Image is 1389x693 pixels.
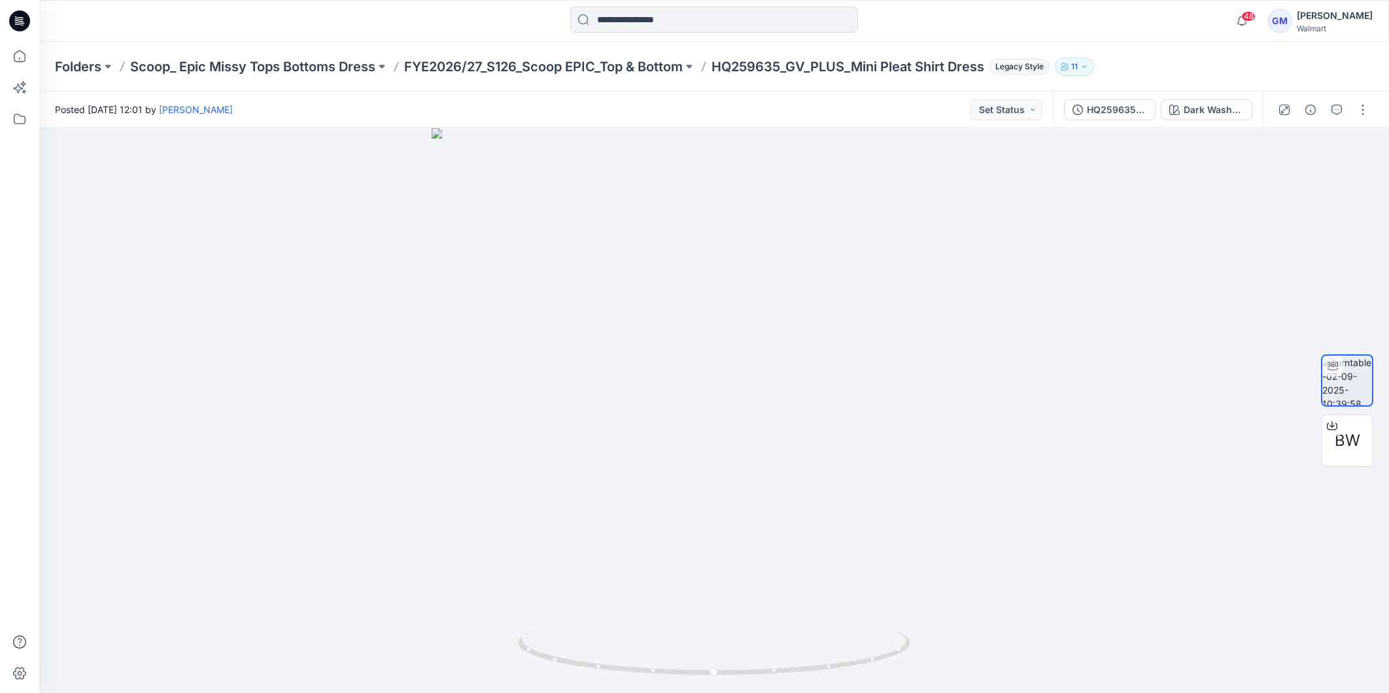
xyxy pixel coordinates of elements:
img: turntable-02-09-2025-10:39:58 [1322,356,1372,405]
div: [PERSON_NAME] [1297,8,1373,24]
div: HQ259635_GV_PLUS_Mini Pleat Shirt Dress [1087,103,1147,117]
div: Walmart [1297,24,1373,33]
button: HQ259635_GV_PLUS_Mini Pleat Shirt Dress [1064,99,1156,120]
button: 11 [1055,58,1094,76]
span: Legacy Style [989,59,1050,75]
a: Folders [55,58,101,76]
p: 11 [1071,59,1078,74]
span: 48 [1241,11,1256,22]
div: GM [1268,9,1292,33]
span: BW [1335,429,1360,452]
a: [PERSON_NAME] [159,104,233,115]
button: Dark Wash_Denim [1161,99,1252,120]
a: Scoop_ Epic Missy Tops Bottoms Dress [130,58,375,76]
span: Posted [DATE] 12:01 by [55,103,233,116]
button: Details [1300,99,1321,120]
p: HQ259635_GV_PLUS_Mini Pleat Shirt Dress [712,58,984,76]
div: Dark Wash_Denim [1184,103,1244,117]
a: FYE2026/27_S126_Scoop EPIC_Top & Bottom [404,58,683,76]
button: Legacy Style [984,58,1050,76]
